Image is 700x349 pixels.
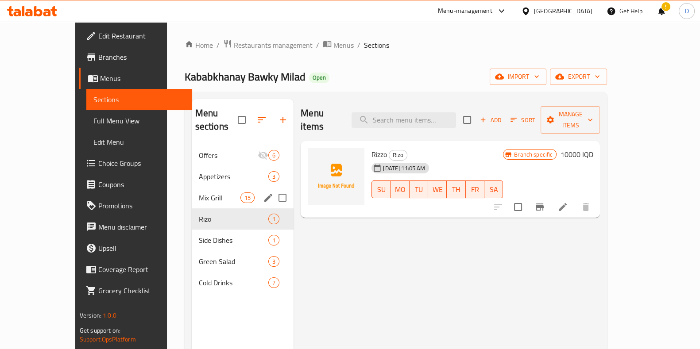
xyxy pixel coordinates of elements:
a: Edit menu item [557,202,568,212]
div: items [268,171,279,182]
span: TH [450,183,462,196]
span: Cold Drinks [199,277,269,288]
h2: Menu items [301,107,341,133]
a: Full Menu View [86,110,192,131]
span: Sort [510,115,535,125]
span: WE [432,183,443,196]
span: Branches [98,52,185,62]
button: Add [476,113,505,127]
span: Coverage Report [98,264,185,275]
span: 1 [269,236,279,245]
span: Sections [364,40,389,50]
div: Rizo1 [192,208,294,230]
span: export [557,71,600,82]
a: Sections [86,89,192,110]
a: Coverage Report [79,259,192,280]
div: Rizo [199,214,269,224]
span: Side Dishes [199,235,269,245]
span: Restaurants management [234,40,313,50]
span: 1.0.0 [103,310,116,321]
a: Menu disclaimer [79,216,192,238]
span: Select all sections [232,111,251,129]
span: Select to update [509,198,527,216]
span: 15 [241,194,254,202]
span: SA [488,183,499,196]
span: Offers [199,150,258,161]
a: Home [185,40,213,50]
span: Rizzo [371,148,387,161]
span: Menu disclaimer [98,222,185,232]
span: 6 [269,151,279,160]
button: SA [484,180,503,198]
li: / [217,40,220,50]
span: Branch specific [510,150,556,159]
h6: 10000 IQD [560,148,593,161]
button: FR [466,180,484,198]
div: items [268,256,279,267]
button: Manage items [541,106,600,134]
span: [DATE] 11:05 AM [379,164,429,173]
span: Upsell [98,243,185,253]
div: items [268,235,279,245]
span: Version: [80,310,101,321]
a: Grocery Checklist [79,280,192,301]
span: Open [309,74,329,81]
button: TU [410,180,428,198]
span: Select section [458,111,476,129]
div: items [268,277,279,288]
div: Cold Drinks7 [192,272,294,293]
span: Green Salad [199,256,269,267]
span: 1 [269,215,279,223]
span: Edit Menu [93,137,185,147]
span: Grocery Checklist [98,285,185,296]
span: Menus [100,73,185,84]
nav: breadcrumb [185,39,607,51]
span: Sort items [505,113,541,127]
div: [GEOGRAPHIC_DATA] [534,6,592,16]
a: Menus [79,68,192,89]
span: 3 [269,173,279,181]
h2: Menu sections [195,107,238,133]
span: Appetizers [199,171,269,182]
li: / [316,40,319,50]
div: items [268,150,279,161]
a: Edit Menu [86,131,192,153]
img: Rizzo [308,148,364,205]
button: Add section [272,109,294,130]
span: Menus [333,40,354,50]
input: search [352,112,456,128]
span: Rizo [389,150,407,160]
a: Support.OpsPlatform [80,334,136,345]
div: Offers6 [192,145,294,166]
button: SU [371,180,391,198]
span: SU [375,183,387,196]
span: 7 [269,279,279,287]
span: Edit Restaurant [98,31,185,41]
span: Add item [476,113,505,127]
a: Branches [79,46,192,68]
span: Mix Grill [199,192,240,203]
span: 3 [269,257,279,266]
a: Coupons [79,174,192,195]
button: TH [447,180,465,198]
span: Sections [93,94,185,105]
button: edit [262,191,275,204]
span: TU [413,183,425,196]
span: Kababkhanay Bawky Milad [185,67,306,87]
span: Manage items [548,109,593,131]
span: D [685,6,688,16]
a: Edit Restaurant [79,25,192,46]
span: Coupons [98,179,185,190]
div: Menu-management [438,6,492,16]
span: Get support on: [80,325,120,336]
a: Restaurants management [223,39,313,51]
button: MO [391,180,409,198]
a: Upsell [79,238,192,259]
svg: Inactive section [258,150,268,161]
button: Branch-specific-item [529,196,550,218]
nav: Menu sections [192,141,294,297]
